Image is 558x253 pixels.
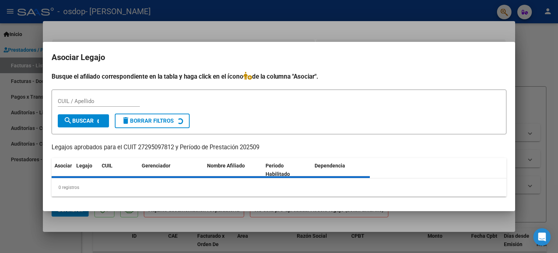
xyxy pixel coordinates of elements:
button: Borrar Filtros [115,114,190,128]
datatable-header-cell: Asociar [52,158,73,182]
span: Legajo [76,163,92,169]
datatable-header-cell: Nombre Afiliado [204,158,263,182]
datatable-header-cell: Dependencia [312,158,370,182]
div: 0 registros [52,178,506,197]
span: Gerenciador [142,163,170,169]
div: Open Intercom Messenger [533,228,551,246]
span: CUIL [102,163,113,169]
span: Periodo Habilitado [266,163,290,177]
span: Borrar Filtros [121,118,174,124]
mat-icon: search [64,116,72,125]
datatable-header-cell: Periodo Habilitado [263,158,312,182]
datatable-header-cell: Gerenciador [139,158,204,182]
span: Asociar [54,163,72,169]
span: Dependencia [315,163,345,169]
span: Buscar [64,118,94,124]
h4: Busque el afiliado correspondiente en la tabla y haga click en el ícono de la columna "Asociar". [52,72,506,81]
mat-icon: delete [121,116,130,125]
datatable-header-cell: Legajo [73,158,99,182]
h2: Asociar Legajo [52,51,506,64]
p: Legajos aprobados para el CUIT 27295097812 y Período de Prestación 202509 [52,143,506,152]
span: Nombre Afiliado [207,163,245,169]
button: Buscar [58,114,109,127]
datatable-header-cell: CUIL [99,158,139,182]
